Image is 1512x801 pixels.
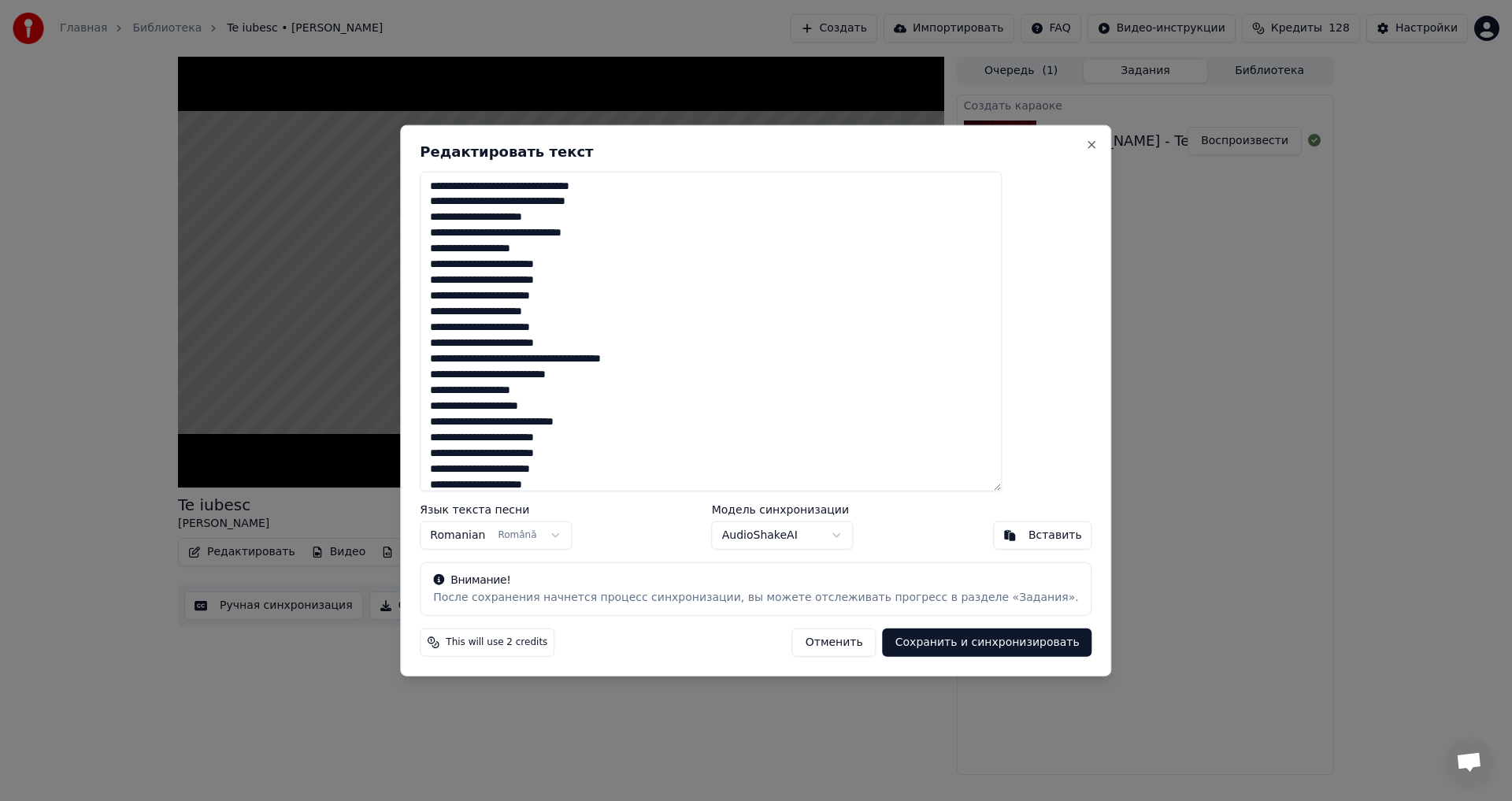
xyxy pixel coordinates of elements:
div: Внимание! [433,573,1078,588]
label: Модель синхронизации [712,504,854,515]
button: Сохранить и синхронизировать [883,629,1092,657]
label: Язык текста песни [420,504,572,515]
div: После сохранения начнется процесс синхронизации, вы можете отслеживать прогресс в разделе «Задания». [433,590,1078,606]
button: Отменить [792,629,876,657]
h2: Редактировать текст [420,144,1091,158]
button: Вставить [993,521,1092,550]
span: This will use 2 credits [446,636,547,649]
div: Вставить [1028,528,1082,543]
